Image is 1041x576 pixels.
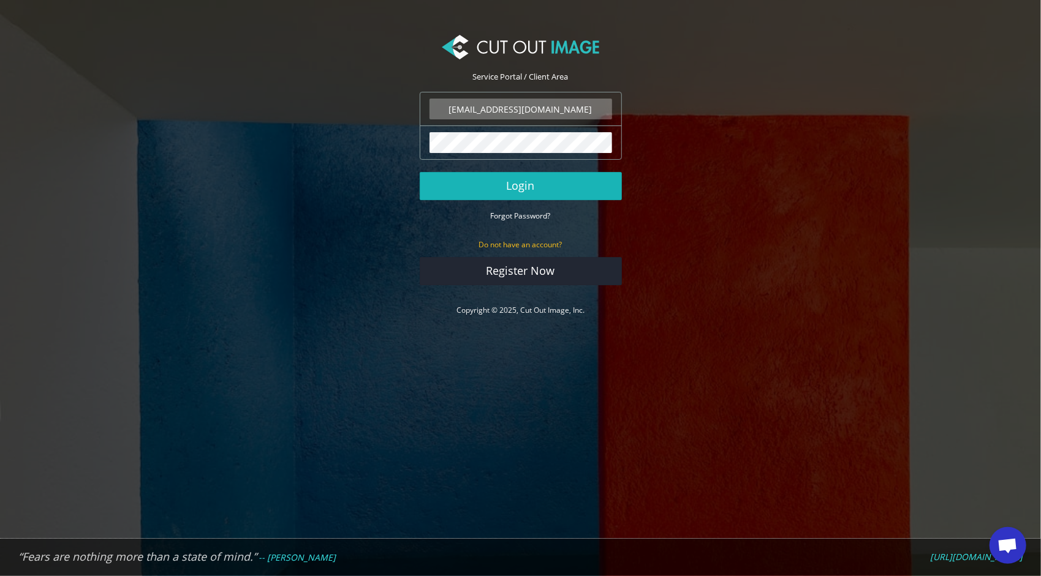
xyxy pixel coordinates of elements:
button: Login [420,172,622,200]
a: Forgot Password? [491,210,551,221]
a: [URL][DOMAIN_NAME] [930,552,1023,563]
a: Copyright © 2025, Cut Out Image, Inc. [456,305,585,315]
img: Cut Out Image [442,35,599,59]
a: Register Now [420,257,622,285]
small: Do not have an account? [479,239,562,250]
input: Email Address [430,99,612,119]
a: Chat öffnen [990,527,1026,564]
span: Service Portal / Client Area [473,71,569,82]
em: [URL][DOMAIN_NAME] [930,551,1023,563]
em: “Fears are nothing more than a state of mind.” [18,549,257,564]
em: -- [PERSON_NAME] [259,552,336,563]
small: Forgot Password? [491,211,551,221]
